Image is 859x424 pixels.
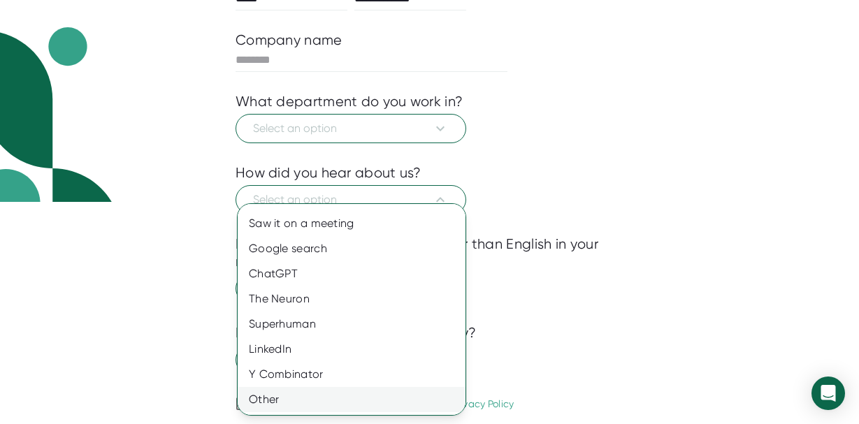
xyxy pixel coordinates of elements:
div: Google search [238,236,465,261]
div: Y Combinator [238,362,465,387]
div: LinkedIn [238,337,465,362]
div: Superhuman [238,312,465,337]
div: The Neuron [238,286,465,312]
div: Open Intercom Messenger [811,377,845,410]
div: Saw it on a meeting [238,211,465,236]
div: Other [238,387,465,412]
div: ChatGPT [238,261,465,286]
